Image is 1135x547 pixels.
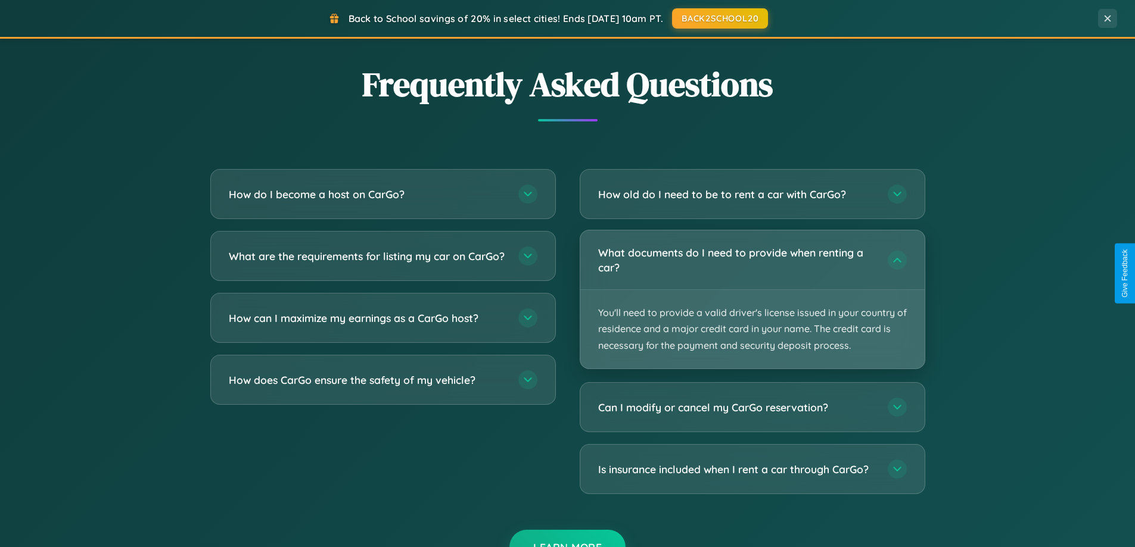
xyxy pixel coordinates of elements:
[598,462,876,477] h3: Is insurance included when I rent a car through CarGo?
[229,311,506,326] h3: How can I maximize my earnings as a CarGo host?
[229,187,506,202] h3: How do I become a host on CarGo?
[210,61,925,107] h2: Frequently Asked Questions
[1121,249,1129,298] div: Give Feedback
[580,290,925,368] p: You'll need to provide a valid driver's license issued in your country of residence and a major c...
[229,373,506,387] h3: How does CarGo ensure the safety of my vehicle?
[672,8,768,29] button: BACK2SCHOOL20
[598,245,876,274] h3: What documents do I need to provide when renting a car?
[349,12,663,24] span: Back to School savings of 20% in select cities! Ends [DATE] 10am PT.
[598,187,876,202] h3: How old do I need to be to rent a car with CarGo?
[229,249,506,264] h3: What are the requirements for listing my car on CarGo?
[598,400,876,415] h3: Can I modify or cancel my CarGo reservation?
